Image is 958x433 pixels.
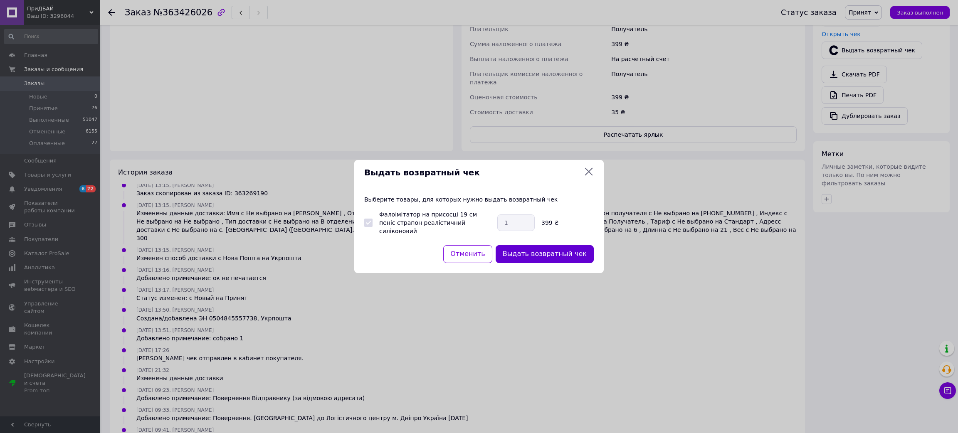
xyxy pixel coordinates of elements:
span: Выдать возвратный чек [364,167,580,179]
button: Отменить [443,245,492,263]
p: Выберите товары, для которых нужно выдать возвратный чек [364,195,594,204]
div: 399 ₴ [538,219,597,227]
label: Фалоімітатор на присосці 19 см пеніс страпон реалістичний силіконовий [379,211,477,234]
button: Выдать возвратный чек [496,245,594,263]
